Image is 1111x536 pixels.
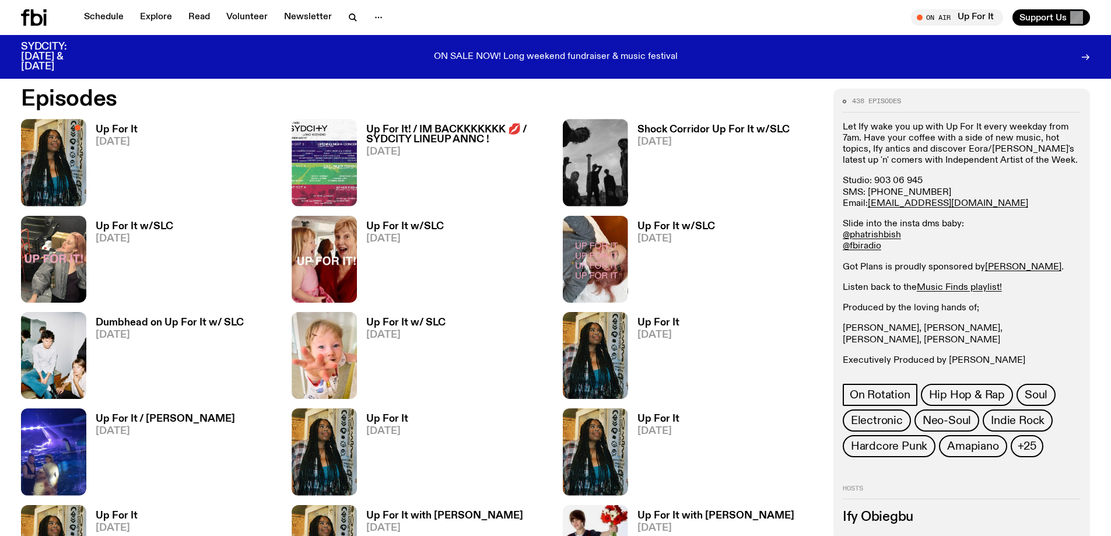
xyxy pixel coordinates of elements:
a: On Rotation [843,384,917,406]
img: Ify - a Brown Skin girl with black braided twists, looking up to the side with her tongue stickin... [292,408,357,495]
h3: Up For It w/SLC [637,222,715,232]
a: Schedule [77,9,131,26]
span: [DATE] [96,426,235,436]
h3: Shock Corridor Up For It w/SLC [637,125,790,135]
h3: Up For It w/ SLC [366,318,446,328]
p: Got Plans is proudly sponsored by . [843,262,1081,273]
a: Dumbhead on Up For It w/ SLC[DATE] [86,318,244,399]
a: Newsletter [277,9,339,26]
p: Let Ify wake you up with Up For It every weekday from 7am. Have your coffee with a side of new mu... [843,122,1081,167]
span: [DATE] [96,330,244,340]
p: ON SALE NOW! Long weekend fundraiser & music festival [434,52,678,62]
img: shock corridor 4 SLC [563,119,628,206]
a: Amapiano [939,435,1007,457]
img: Ify - a Brown Skin girl with black braided twists, looking up to the side with her tongue stickin... [563,312,628,399]
span: [DATE] [637,234,715,244]
span: [DATE] [366,426,408,436]
a: Shock Corridor Up For It w/SLC[DATE] [628,125,790,206]
span: Electronic [851,414,903,427]
img: Ify - a Brown Skin girl with black braided twists, looking up to the side with her tongue stickin... [21,119,86,206]
span: 438 episodes [852,98,901,104]
a: @fbiradio [843,241,881,251]
img: baby slc [292,312,357,399]
span: [DATE] [366,330,446,340]
a: Hardcore Punk [843,435,935,457]
a: Volunteer [219,9,275,26]
a: Electronic [843,409,911,432]
a: [PERSON_NAME] [985,262,1061,272]
span: [DATE] [96,137,138,147]
span: [DATE] [366,234,444,244]
img: dumbhead 4 slc [21,312,86,399]
span: [DATE] [637,523,794,533]
a: Soul [1017,384,1056,406]
h2: Episodes [21,89,729,110]
h3: Up For It with [PERSON_NAME] [637,511,794,521]
h3: SYDCITY: [DATE] & [DATE] [21,42,96,72]
button: +25 [1011,435,1043,457]
p: Listen back to the [843,282,1081,293]
a: @phatrishbish [843,230,901,240]
a: Up For It[DATE] [357,414,408,495]
a: Up For It! / IM BACKKKKKKK 💋 / SYDCITY LINEUP ANNC ![DATE] [357,125,548,206]
span: Hip Hop & Rap [929,388,1005,401]
a: Explore [133,9,179,26]
span: On Rotation [850,388,910,401]
a: Hip Hop & Rap [921,384,1013,406]
a: Up For It w/SLC[DATE] [628,222,715,303]
h3: Up For It w/SLC [96,222,173,232]
a: Up For It[DATE] [86,125,138,206]
span: Indie Rock [991,414,1045,427]
span: +25 [1018,440,1036,453]
h3: Up For It [637,414,679,424]
a: Read [181,9,217,26]
span: [DATE] [96,234,173,244]
p: [PERSON_NAME], [PERSON_NAME], [PERSON_NAME], [PERSON_NAME] [843,323,1081,345]
p: Slide into the insta dms baby: [843,219,1081,253]
img: Ify - a Brown Skin girl with black braided twists, looking up to the side with her tongue stickin... [563,408,628,495]
span: [DATE] [637,137,790,147]
p: Executively Produced by [PERSON_NAME] [843,355,1081,366]
h3: Up For It! / IM BACKKKKKKK 💋 / SYDCITY LINEUP ANNC ! [366,125,548,145]
span: Amapiano [947,440,998,453]
span: Hardcore Punk [851,440,927,453]
h3: Up For It with [PERSON_NAME] [366,511,523,521]
h3: Up For It [637,318,679,328]
h3: Up For It [366,414,408,424]
p: Studio: 903 06 945 SMS: [PHONE_NUMBER] Email: [843,176,1081,209]
a: Indie Rock [983,409,1053,432]
a: Up For It w/SLC[DATE] [357,222,444,303]
span: Soul [1025,388,1047,401]
a: Music Finds playlist! [917,283,1002,292]
span: [DATE] [637,426,679,436]
span: [DATE] [366,147,548,157]
span: [DATE] [96,523,138,533]
span: Neo-Soul [923,414,971,427]
h3: Up For It / [PERSON_NAME] [96,414,235,424]
a: Up For It[DATE] [628,318,679,399]
span: [DATE] [637,330,679,340]
a: Up For It[DATE] [628,414,679,495]
p: Produced by the loving hands of; [843,303,1081,314]
button: Support Us [1012,9,1090,26]
h3: Up For It [96,125,138,135]
a: Neo-Soul [914,409,979,432]
h3: Ify Obiegbu [843,511,1081,524]
span: Support Us [1019,12,1067,23]
a: [EMAIL_ADDRESS][DOMAIN_NAME] [868,199,1028,208]
a: Up For It / [PERSON_NAME][DATE] [86,414,235,495]
a: Up For It w/SLC[DATE] [86,222,173,303]
span: [DATE] [366,523,523,533]
h3: Dumbhead on Up For It w/ SLC [96,318,244,328]
a: Up For It w/ SLC[DATE] [357,318,446,399]
h3: Up For It w/SLC [366,222,444,232]
button: On AirUp For It [911,9,1003,26]
h3: Up For It [96,511,138,521]
h2: Hosts [843,485,1081,499]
